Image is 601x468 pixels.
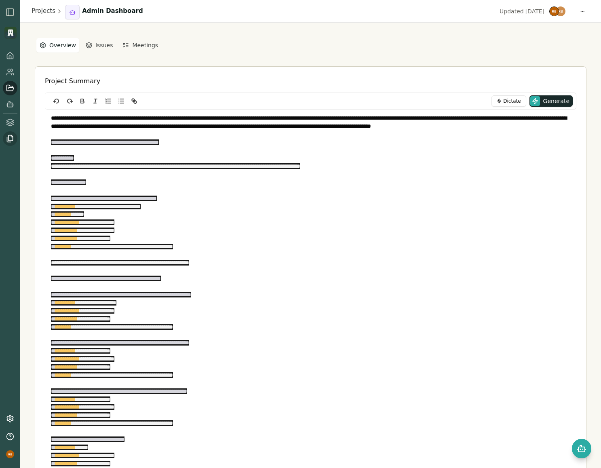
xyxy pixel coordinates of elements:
[82,6,143,16] h1: Admin Dashboard
[119,38,161,53] button: Meetings
[90,96,101,106] button: Italic
[556,6,565,16] img: Ralph Bautista
[51,96,62,106] button: undo
[525,7,544,15] span: [DATE]
[64,96,75,106] button: redo
[491,95,526,107] button: Dictate
[103,96,114,106] button: Ordered
[77,96,88,106] button: Bold
[129,96,140,106] button: Link
[503,98,521,104] span: Dictate
[549,6,559,16] img: Ralph Bautista
[495,6,570,17] button: Updated[DATE]Ralph BautistaRalph Bautista
[5,7,15,17] img: sidebar
[36,38,79,53] button: Overview
[6,450,14,458] img: profile
[572,439,591,458] button: Open chat
[32,6,55,16] a: Projects
[500,7,524,15] span: Updated
[3,429,17,444] button: Help
[45,76,100,86] h2: Project Summary
[4,27,17,39] img: Organization logo
[116,96,127,106] button: Bullet
[82,38,116,53] button: Issues
[529,95,573,107] button: Generate
[543,97,569,105] span: Generate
